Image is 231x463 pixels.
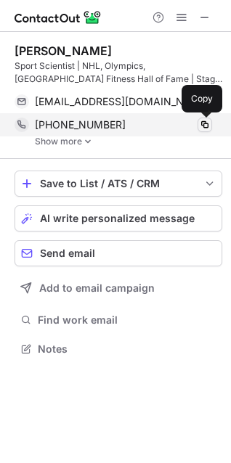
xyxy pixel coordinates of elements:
img: ContactOut v5.3.10 [15,9,102,26]
span: [PHONE_NUMBER] [35,118,126,131]
img: - [84,136,92,147]
button: AI write personalized message [15,205,222,231]
span: [EMAIL_ADDRESS][DOMAIN_NAME] [35,95,201,108]
div: Sport Scientist | NHL, Olympics, [GEOGRAPHIC_DATA] Fitness Hall of Fame | Stage 4 [MEDICAL_DATA] ... [15,60,222,86]
button: Notes [15,339,222,359]
span: Find work email [38,314,216,327]
span: AI write personalized message [40,213,195,224]
div: Save to List / ATS / CRM [40,178,197,189]
span: Notes [38,343,216,356]
button: Add to email campaign [15,275,222,301]
button: save-profile-one-click [15,171,222,197]
span: Send email [40,247,95,259]
button: Find work email [15,310,222,330]
div: [PERSON_NAME] [15,44,112,58]
span: Add to email campaign [39,282,155,294]
button: Send email [15,240,222,266]
a: Show more [35,136,222,147]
